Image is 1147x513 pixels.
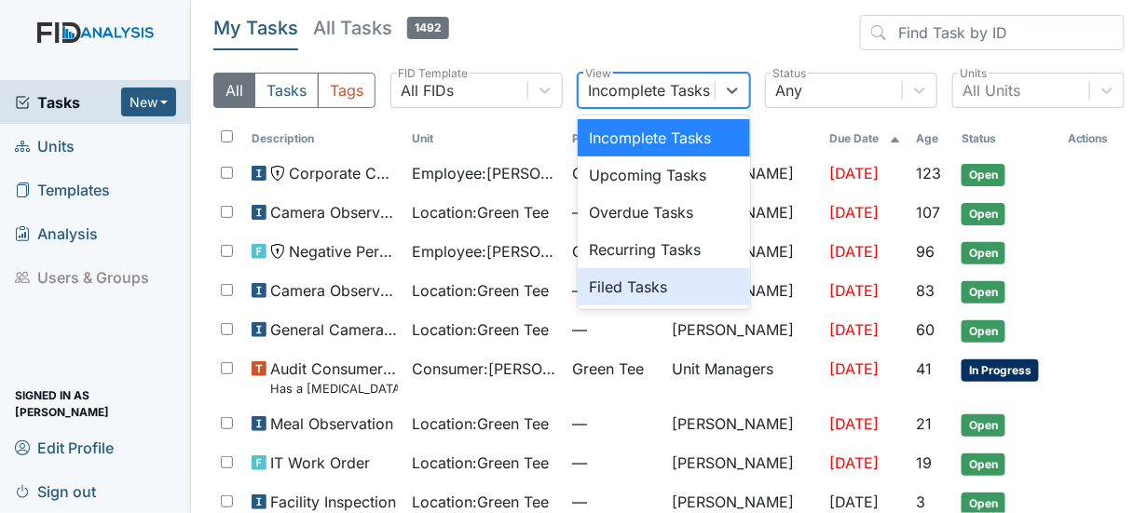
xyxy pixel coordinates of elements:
span: Templates [15,175,110,204]
span: General Camera Observation [270,318,397,341]
span: — [573,279,658,302]
span: Open [962,203,1005,225]
span: Open [962,453,1005,476]
span: Open [962,281,1005,304]
span: 83 [916,281,935,300]
div: Incomplete Tasks [578,119,750,156]
span: 3 [916,493,925,511]
h5: My Tasks [213,15,298,41]
th: Toggle SortBy [908,123,954,155]
span: — [573,412,658,435]
input: Find Task by ID [860,15,1125,50]
td: [PERSON_NAME] [664,311,822,350]
span: Open [962,164,1005,186]
span: [DATE] [829,203,879,222]
th: Toggle SortBy [822,123,908,155]
th: Toggle SortBy [954,123,1060,155]
span: Location : Green Tee [413,279,550,302]
button: New [121,88,177,116]
td: [PERSON_NAME] [664,444,822,483]
span: Location : Green Tee [413,318,550,341]
span: [DATE] [829,493,879,511]
td: [PERSON_NAME] [664,405,822,444]
div: Upcoming Tasks [578,156,750,194]
span: — [573,452,658,474]
h5: All Tasks [313,15,449,41]
span: Signed in as [PERSON_NAME] [15,389,176,418]
span: Consumer : [PERSON_NAME] [413,358,558,380]
span: Location : Green Tee [413,452,550,474]
span: Green Tee [573,358,645,380]
span: Corporate Compliance [289,162,397,184]
button: All [213,73,255,108]
span: — [573,201,658,223]
div: Type filter [213,73,376,108]
span: Open [962,414,1005,437]
span: 96 [916,242,935,261]
div: Any [775,79,802,101]
span: 107 [916,203,940,222]
span: Sign out [15,477,96,506]
span: [DATE] [829,320,879,339]
span: Facility Inspection [270,491,396,513]
span: Camera Observation [270,201,397,223]
span: [DATE] [829,453,879,472]
span: 19 [916,453,932,472]
span: Camera Observation [270,279,397,302]
span: Green Tee [573,162,645,184]
input: Toggle All Rows Selected [221,130,233,142]
span: Location : Green Tee [413,412,550,435]
span: 123 [916,164,941,182]
span: Analysis [15,219,98,248]
span: Location : Green Tee [413,491,550,513]
div: Overdue Tasks [578,194,750,231]
span: [DATE] [829,242,879,261]
span: — [573,318,658,341]
span: [DATE] [829,164,879,182]
span: 21 [916,414,932,433]
div: All FIDs [401,79,454,101]
span: 41 [916,359,932,378]
td: Unit Managers [664,350,822,405]
span: [DATE] [829,414,879,433]
span: Open [962,320,1005,343]
button: Tags [318,73,376,108]
a: Tasks [15,91,121,114]
span: Green Tee [573,240,645,263]
div: Incomplete Tasks [588,79,710,101]
small: Has a [MEDICAL_DATA] been completed for all [DEMOGRAPHIC_DATA] and [DEMOGRAPHIC_DATA] over 50 or ... [270,380,397,398]
th: Toggle SortBy [566,123,665,155]
th: Actions [1060,123,1125,155]
span: Meal Observation [270,412,393,435]
span: [DATE] [829,281,879,300]
span: Negative Performance Review [289,240,397,263]
span: Location : Green Tee [413,201,550,223]
span: 60 [916,320,935,339]
span: — [573,491,658,513]
span: Employee : [PERSON_NAME] [413,162,558,184]
span: Units [15,131,75,160]
span: IT Work Order [270,452,370,474]
span: Edit Profile [15,433,114,462]
span: Open [962,242,1005,264]
span: In Progress [962,359,1039,382]
button: Tasks [254,73,319,108]
div: Filed Tasks [578,268,750,305]
span: 1492 [407,17,449,39]
div: Recurring Tasks [578,231,750,268]
th: Toggle SortBy [244,123,404,155]
span: [DATE] [829,359,879,378]
th: Toggle SortBy [405,123,566,155]
div: All Units [963,79,1020,101]
span: Audit Consumers Charts Has a colonoscopy been completed for all males and females over 50 or is t... [270,358,397,398]
span: Employee : [PERSON_NAME] [413,240,558,263]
